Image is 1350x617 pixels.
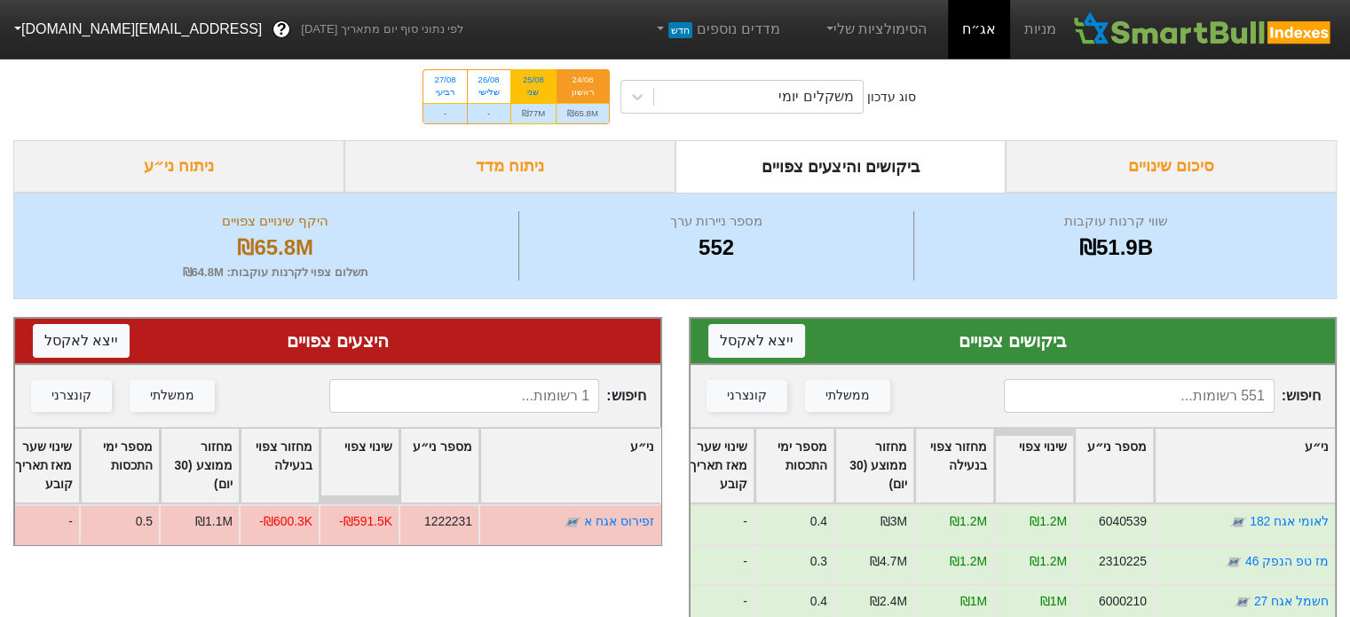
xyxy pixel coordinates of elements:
[755,429,833,502] div: Toggle SortBy
[161,429,239,502] div: Toggle SortBy
[423,103,466,123] div: -
[241,429,319,502] div: Toggle SortBy
[707,380,787,412] button: קונצרני
[835,429,913,502] div: Toggle SortBy
[674,504,754,544] div: -
[727,386,767,406] div: קונצרני
[36,232,514,264] div: ₪65.8M
[1040,592,1067,611] div: ₪1M
[135,512,152,531] div: 0.5
[1099,592,1147,611] div: 6000210
[329,379,646,413] span: חיפוש :
[646,12,787,47] a: מדדים נוספיםחדש
[1225,553,1243,571] img: tase link
[708,328,1318,354] div: ביקושים צפויים
[13,140,344,193] div: ניתוח ני״ע
[810,592,827,611] div: 0.4
[810,512,827,531] div: 0.4
[434,74,455,86] div: 27/08
[511,103,557,123] div: ₪77M
[51,386,91,406] div: קונצרני
[1004,379,1274,413] input: 551 רשומות...
[995,429,1073,502] div: Toggle SortBy
[567,86,598,99] div: ראשון
[1004,379,1321,413] span: חיפוש :
[1099,512,1147,531] div: 6040539
[675,140,1007,193] div: ביקושים והיצעים צפויים
[950,512,987,531] div: ₪1.2M
[674,544,754,584] div: -
[36,264,514,281] div: תשלום צפוי לקרנות עוקבות : ₪64.8M
[867,88,916,107] div: סוג עדכון
[522,86,546,99] div: שני
[130,380,215,412] button: ממשלתי
[33,328,643,354] div: היצעים צפויים
[825,386,870,406] div: ממשלתי
[423,512,471,531] div: 1222231
[564,513,581,531] img: tase link
[778,86,853,107] div: משקלים יומי
[480,429,660,502] div: Toggle SortBy
[320,429,399,502] div: Toggle SortBy
[584,514,654,528] a: זפירוס אגח א
[1155,429,1335,502] div: Toggle SortBy
[478,86,500,99] div: שלישי
[668,22,692,38] span: חדש
[81,429,159,502] div: Toggle SortBy
[1006,140,1337,193] div: סיכום שינויים
[1075,429,1153,502] div: Toggle SortBy
[675,429,754,502] div: Toggle SortBy
[1254,594,1329,608] a: חשמל אגח 27
[259,512,312,531] div: -₪600.3K
[557,103,609,123] div: ₪65.8M
[468,103,510,123] div: -
[950,552,987,571] div: ₪1.2M
[329,379,599,413] input: 1 רשומות...
[915,429,993,502] div: Toggle SortBy
[524,232,908,264] div: 552
[400,429,478,502] div: Toggle SortBy
[805,380,890,412] button: ממשלתי
[195,512,233,531] div: ₪1.1M
[1099,552,1147,571] div: 2310225
[31,380,112,412] button: קונצרני
[919,211,1314,232] div: שווי קרנות עוקבות
[33,324,130,358] button: ייצא לאקסל
[1245,554,1329,568] a: מז טפ הנפק 46
[344,140,675,193] div: ניתוח מדד
[1030,512,1067,531] div: ₪1.2M
[36,211,514,232] div: היקף שינויים צפויים
[960,592,987,611] div: ₪1M
[810,552,827,571] div: 0.3
[1234,593,1251,611] img: tase link
[150,386,194,406] div: ממשלתי
[1,429,79,502] div: Toggle SortBy
[1070,12,1336,47] img: SmartBull
[1030,552,1067,571] div: ₪1.2M
[816,12,935,47] a: הסימולציות שלי
[708,324,805,358] button: ייצא לאקסל
[301,20,463,38] span: לפי נתוני סוף יום מתאריך [DATE]
[524,211,908,232] div: מספר ניירות ערך
[870,552,907,571] div: ₪4.7M
[339,512,392,531] div: -₪591.5K
[919,232,1314,264] div: ₪51.9B
[567,74,598,86] div: 24/08
[1250,514,1329,528] a: לאומי אגח 182
[1229,513,1247,531] img: tase link
[277,18,287,42] span: ?
[478,74,500,86] div: 26/08
[870,592,907,611] div: ₪2.4M
[522,74,546,86] div: 25/08
[880,512,907,531] div: ₪3M
[434,86,455,99] div: רביעי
